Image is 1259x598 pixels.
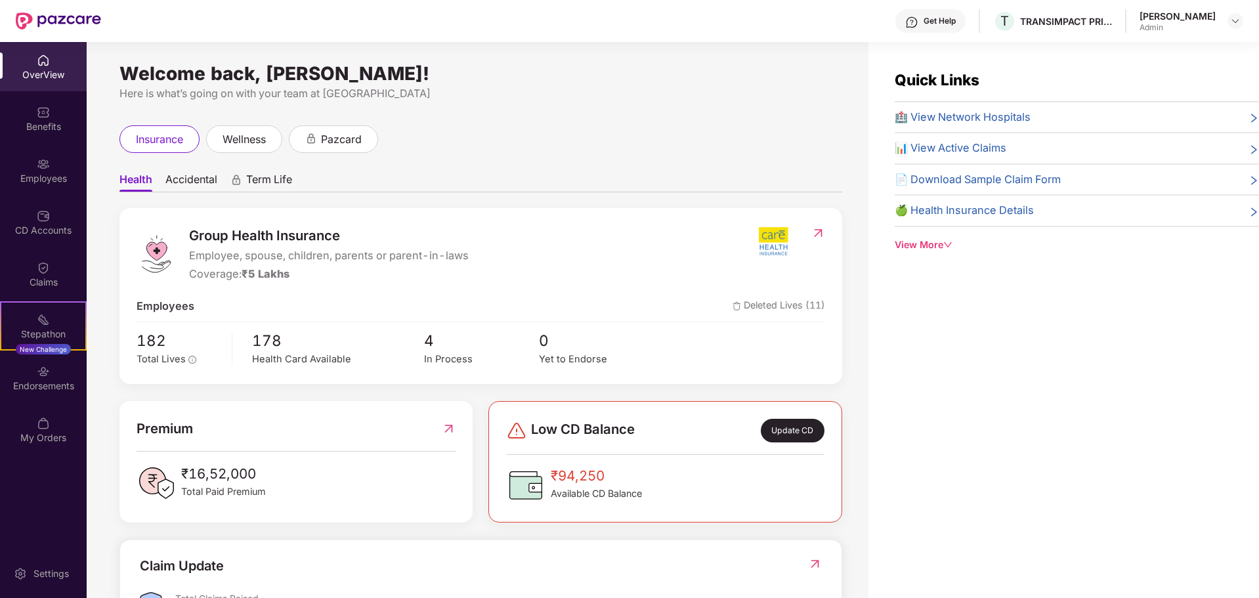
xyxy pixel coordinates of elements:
img: RedirectIcon [811,226,825,240]
span: Employee, spouse, children, parents or parent-in-laws [189,247,469,265]
div: Welcome back, [PERSON_NAME]! [119,68,842,79]
img: svg+xml;base64,PHN2ZyBpZD0iRW5kb3JzZW1lbnRzIiB4bWxucz0iaHR0cDovL3d3dy53My5vcmcvMjAwMC9zdmciIHdpZH... [37,365,50,378]
span: 🍏 Health Insurance Details [895,202,1034,219]
img: PaidPremiumIcon [137,463,176,503]
span: Total Lives [137,353,186,365]
div: animation [230,174,242,186]
span: 4 [424,329,539,352]
img: insurerIcon [749,225,798,258]
div: [PERSON_NAME] [1140,10,1216,22]
span: ₹16,52,000 [181,463,266,484]
span: Term Life [246,173,292,192]
span: right [1248,174,1259,188]
span: 178 [252,329,424,352]
span: right [1248,112,1259,126]
img: svg+xml;base64,PHN2ZyBpZD0iSG9tZSIgeG1sbnM9Imh0dHA6Ly93d3cudzMub3JnLzIwMDAvc3ZnIiB3aWR0aD0iMjAiIG... [37,54,50,67]
span: ₹94,250 [551,465,642,486]
div: View More [895,238,1259,252]
span: pazcard [321,131,362,148]
img: logo [137,234,176,274]
div: Stepathon [1,328,85,341]
span: insurance [136,131,183,148]
div: Coverage: [189,266,469,283]
span: 📄 Download Sample Claim Form [895,171,1061,188]
span: Health [119,173,152,192]
span: T [1000,13,1009,29]
div: New Challenge [16,344,71,354]
span: down [943,240,952,249]
div: animation [305,133,317,144]
img: svg+xml;base64,PHN2ZyBpZD0iQ2xhaW0iIHhtbG5zPSJodHRwOi8vd3d3LnczLm9yZy8yMDAwL3N2ZyIgd2lkdGg9IjIwIi... [37,261,50,274]
img: RedirectIcon [442,418,456,439]
div: Update CD [761,419,824,442]
img: svg+xml;base64,PHN2ZyBpZD0iTXlfT3JkZXJzIiBkYXRhLW5hbWU9Ik15IE9yZGVycyIgeG1sbnM9Imh0dHA6Ly93d3cudz... [37,417,50,430]
span: right [1248,142,1259,157]
img: New Pazcare Logo [16,12,101,30]
div: Get Help [924,16,956,26]
img: CDBalanceIcon [506,465,545,505]
img: RedirectIcon [808,557,822,570]
div: Yet to Endorse [539,352,654,367]
div: Here is what’s going on with your team at [GEOGRAPHIC_DATA] [119,85,842,102]
img: svg+xml;base64,PHN2ZyBpZD0iRW1wbG95ZWVzIiB4bWxucz0iaHR0cDovL3d3dy53My5vcmcvMjAwMC9zdmciIHdpZHRoPS... [37,158,50,171]
span: wellness [223,131,266,148]
span: Premium [137,418,193,439]
span: right [1248,205,1259,219]
span: Quick Links [895,71,979,89]
img: svg+xml;base64,PHN2ZyBpZD0iRGFuZ2VyLTMyeDMyIiB4bWxucz0iaHR0cDovL3d3dy53My5vcmcvMjAwMC9zdmciIHdpZH... [506,420,527,441]
span: ₹5 Lakhs [242,267,289,280]
img: svg+xml;base64,PHN2ZyB4bWxucz0iaHR0cDovL3d3dy53My5vcmcvMjAwMC9zdmciIHdpZHRoPSIyMSIgaGVpZ2h0PSIyMC... [37,313,50,326]
span: 📊 View Active Claims [895,140,1006,157]
span: Deleted Lives (11) [733,298,825,315]
span: Low CD Balance [531,419,635,442]
img: svg+xml;base64,PHN2ZyBpZD0iSGVscC0zMngzMiIgeG1sbnM9Imh0dHA6Ly93d3cudzMub3JnLzIwMDAvc3ZnIiB3aWR0aD... [905,16,918,29]
span: Accidental [165,173,217,192]
span: Group Health Insurance [189,225,469,246]
img: svg+xml;base64,PHN2ZyBpZD0iRHJvcGRvd24tMzJ4MzIiIHhtbG5zPSJodHRwOi8vd3d3LnczLm9yZy8yMDAwL3N2ZyIgd2... [1230,16,1241,26]
span: Employees [137,298,194,315]
div: Admin [1140,22,1216,33]
span: 182 [137,329,223,352]
span: info-circle [188,356,196,364]
img: svg+xml;base64,PHN2ZyBpZD0iQ0RfQWNjb3VudHMiIGRhdGEtbmFtZT0iQ0QgQWNjb3VudHMiIHhtbG5zPSJodHRwOi8vd3... [37,209,50,223]
img: deleteIcon [733,302,741,310]
span: Available CD Balance [551,486,642,501]
span: 🏥 View Network Hospitals [895,109,1031,126]
div: Health Card Available [252,352,424,367]
div: TRANSIMPACT PRIVATE LIMITED [1020,15,1112,28]
img: svg+xml;base64,PHN2ZyBpZD0iQmVuZWZpdHMiIHhtbG5zPSJodHRwOi8vd3d3LnczLm9yZy8yMDAwL3N2ZyIgd2lkdGg9Ij... [37,106,50,119]
div: Claim Update [140,556,224,576]
img: svg+xml;base64,PHN2ZyBpZD0iU2V0dGluZy0yMHgyMCIgeG1sbnM9Imh0dHA6Ly93d3cudzMub3JnLzIwMDAvc3ZnIiB3aW... [14,567,27,580]
div: In Process [424,352,539,367]
span: Total Paid Premium [181,484,266,499]
span: 0 [539,329,654,352]
div: Settings [30,567,73,580]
